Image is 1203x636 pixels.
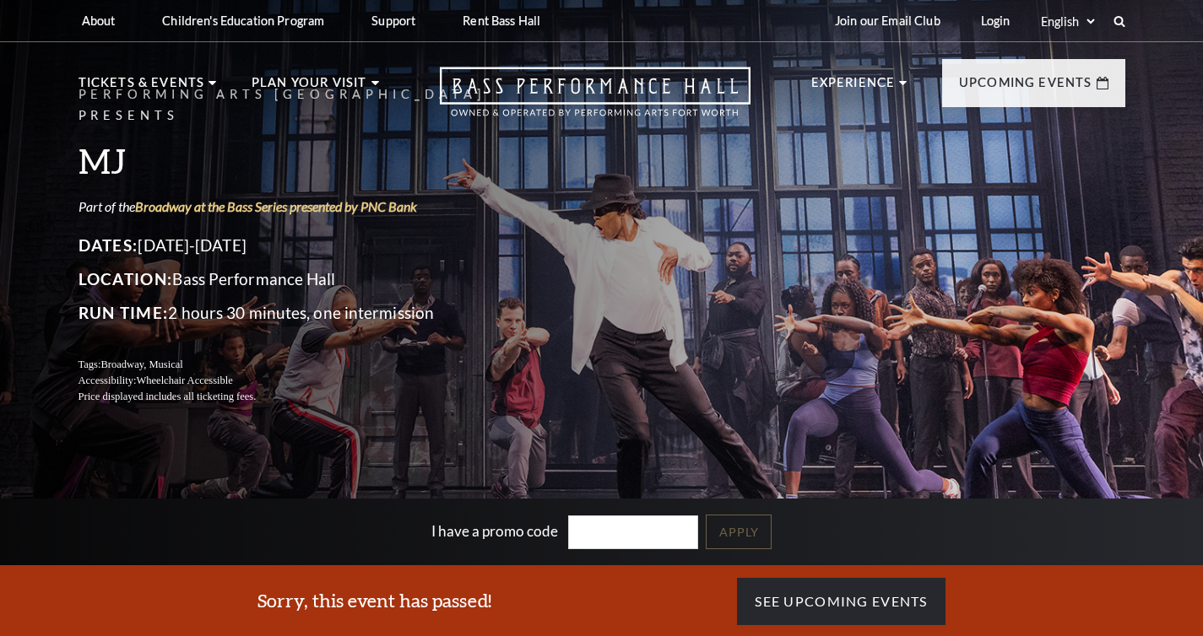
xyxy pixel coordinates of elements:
[100,358,182,370] span: Broadway, Musical
[811,73,896,103] p: Experience
[135,198,417,214] a: Broadway at the Bass Series presented by PNC Bank
[371,13,415,28] p: Support
[79,299,543,326] p: 2 hours 30 minutes, one intermission
[431,521,558,539] label: I have a promo code
[162,13,324,28] p: Children's Education Program
[79,269,173,288] span: Location:
[79,389,543,405] p: Price displayed includes all ticketing fees.
[463,13,540,28] p: Rent Bass Hall
[252,73,367,103] p: Plan Your Visit
[79,197,543,216] p: Part of the
[79,232,543,259] p: [DATE]-[DATE]
[257,588,491,614] h3: Sorry, this event has passed!
[737,578,945,625] a: See Upcoming Events
[1038,13,1097,30] select: Select:
[136,375,232,386] span: Wheelchair Accessible
[79,266,543,293] p: Bass Performance Hall
[959,73,1092,103] p: Upcoming Events
[79,373,543,389] p: Accessibility:
[82,13,116,28] p: About
[79,235,138,255] span: Dates:
[79,139,543,182] h3: MJ
[79,303,169,322] span: Run Time:
[79,357,543,373] p: Tags:
[79,73,205,103] p: Tickets & Events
